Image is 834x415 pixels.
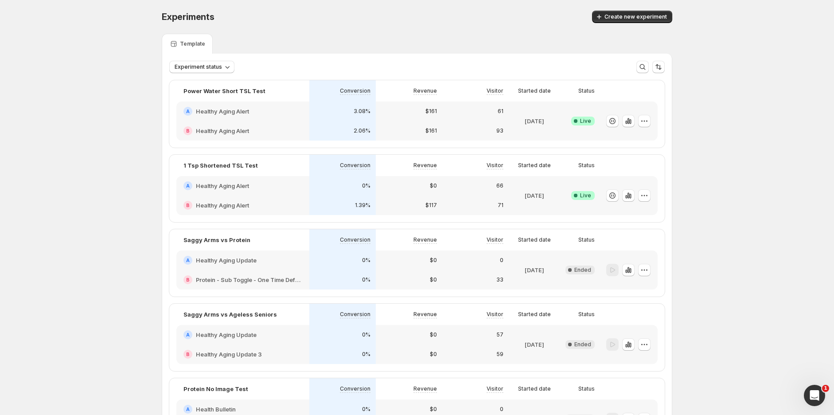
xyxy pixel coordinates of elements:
p: 66 [496,182,503,189]
p: Started date [518,236,551,243]
p: Started date [518,311,551,318]
p: Template [180,40,205,47]
p: 93 [496,127,503,134]
h2: Healthy Aging Alert [196,181,249,190]
span: Experiment status [175,63,222,70]
button: Experiment status [169,61,234,73]
h2: A [186,332,190,337]
p: 0% [362,257,370,264]
p: 0% [362,351,370,358]
h2: Healthy Aging Update 3 [196,350,262,359]
button: Sort the results [652,61,665,73]
span: Live [580,117,591,125]
p: $0 [430,331,437,338]
p: Started date [518,385,551,392]
span: Ended [574,341,591,348]
h2: Healthy Aging Update [196,256,257,265]
p: Started date [518,87,551,94]
p: [DATE] [525,266,544,274]
p: [DATE] [525,117,544,125]
p: Conversion [340,311,370,318]
p: 61 [498,108,503,115]
p: Status [578,87,595,94]
p: Visitor [487,162,503,169]
iframe: Intercom live chat [804,385,825,406]
p: 57 [496,331,503,338]
p: $0 [430,182,437,189]
h2: A [186,258,190,263]
p: Saggy Arms vs Protein [183,235,250,244]
p: Protein No Image Test [183,384,248,393]
p: 1 Tsp Shortened TSL Test [183,161,258,170]
h2: B [186,128,190,133]
span: Ended [574,266,591,274]
p: 33 [496,276,503,283]
p: 0% [362,276,370,283]
p: Conversion [340,385,370,392]
p: 0% [362,182,370,189]
p: Conversion [340,162,370,169]
p: $117 [425,202,437,209]
p: [DATE] [525,191,544,200]
p: Visitor [487,236,503,243]
p: Saggy Arms vs Ageless Seniors [183,310,277,319]
p: $0 [430,257,437,264]
button: Create new experiment [592,11,672,23]
p: Status [578,162,595,169]
p: 59 [496,351,503,358]
p: 0% [362,406,370,413]
p: $161 [425,108,437,115]
h2: Healthy Aging Alert [196,107,249,116]
span: 1 [822,385,829,392]
span: Live [580,192,591,199]
p: Visitor [487,87,503,94]
p: $0 [430,276,437,283]
p: $0 [430,351,437,358]
p: Visitor [487,385,503,392]
p: Revenue [413,385,437,392]
p: Conversion [340,236,370,243]
p: Revenue [413,236,437,243]
p: $0 [430,406,437,413]
p: Status [578,385,595,392]
span: Experiments [162,12,214,22]
p: [DATE] [525,340,544,349]
p: $161 [425,127,437,134]
h2: A [186,407,190,412]
p: Revenue [413,311,437,318]
p: Visitor [487,311,503,318]
h2: Healthy Aging Update [196,330,257,339]
h2: Healthy Aging Alert [196,126,249,135]
h2: B [186,352,190,357]
h2: Protein - Sub Toggle - One Time Default [196,275,302,284]
h2: B [186,277,190,282]
p: Status [578,311,595,318]
p: 0 [500,257,503,264]
h2: Health Bulletin [196,405,236,414]
p: 3.08% [354,108,370,115]
p: 71 [498,202,503,209]
p: 1.39% [355,202,370,209]
p: Revenue [413,162,437,169]
span: Create new experiment [604,13,667,20]
h2: A [186,183,190,188]
p: Started date [518,162,551,169]
p: 2.06% [354,127,370,134]
p: Status [578,236,595,243]
h2: A [186,109,190,114]
h2: B [186,203,190,208]
p: Power Water Short TSL Test [183,86,265,95]
p: 0% [362,331,370,338]
h2: Healthy Aging Alert [196,201,249,210]
p: Conversion [340,87,370,94]
p: Revenue [413,87,437,94]
p: 0 [500,406,503,413]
